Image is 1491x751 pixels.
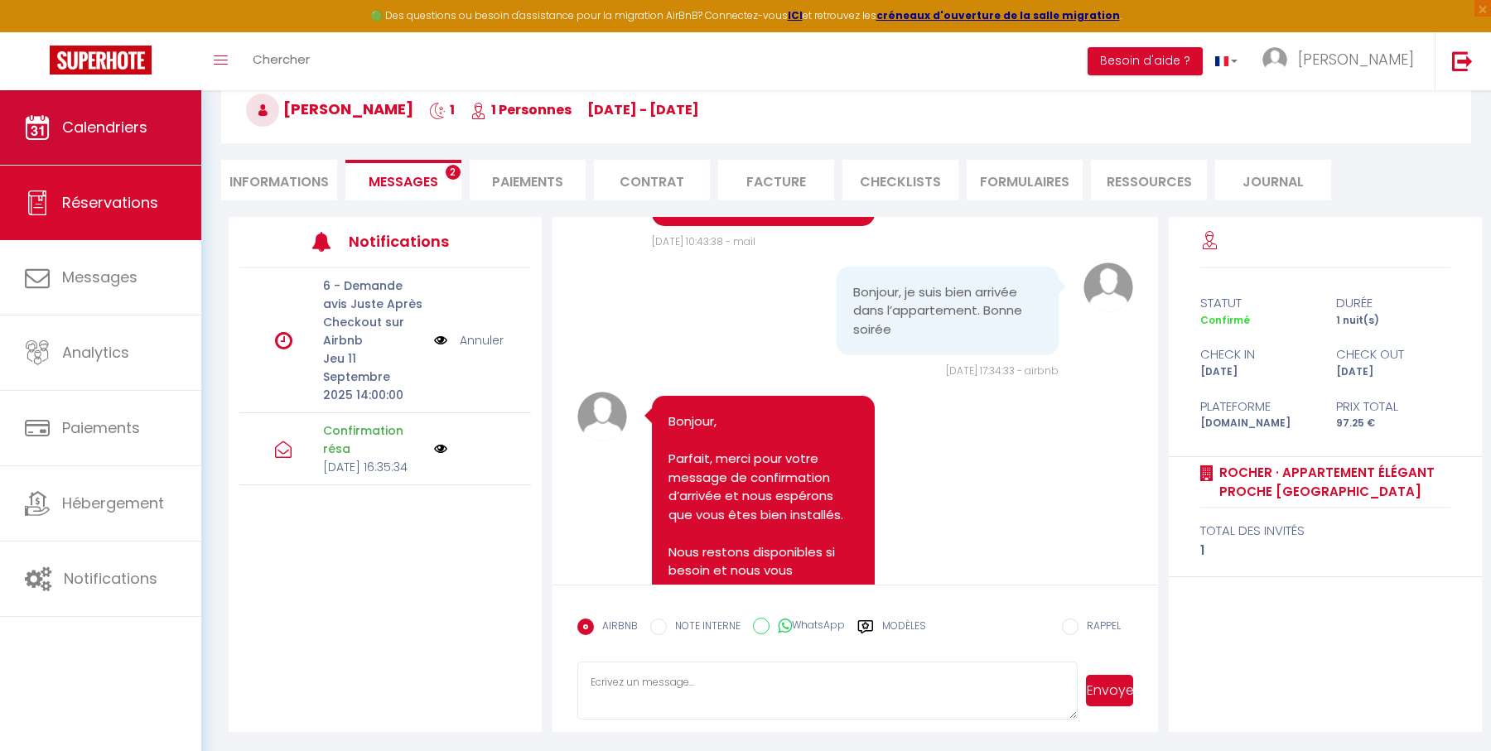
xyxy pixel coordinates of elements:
[1189,397,1325,416] div: Plateforme
[434,331,447,349] img: NO IMAGE
[62,192,158,213] span: Réservations
[470,160,586,200] li: Paiements
[882,619,926,647] label: Modèles
[446,165,461,180] span: 2
[349,223,470,260] h3: Notifications
[1298,49,1414,70] span: [PERSON_NAME]
[1189,293,1325,313] div: statut
[718,160,834,200] li: Facture
[470,100,572,119] span: 1 Personnes
[594,160,710,200] li: Contrat
[1086,675,1133,706] button: Envoyer
[577,392,627,441] img: avatar.png
[253,51,310,68] span: Chercher
[240,32,322,90] a: Chercher
[853,283,1042,339] pre: Bonjour, je suis bien arrivée dans l’appartement. Bonne soirée
[1452,51,1473,71] img: logout
[434,442,447,455] img: NO IMAGE
[587,100,699,119] span: [DATE] - [DATE]
[1325,397,1461,416] div: Prix total
[1325,416,1461,431] div: 97.25 €
[1189,364,1325,380] div: [DATE]
[876,8,1120,22] a: créneaux d'ouverture de la salle migration
[1200,521,1451,541] div: total des invités
[1189,344,1325,364] div: check in
[1189,416,1325,431] div: [DOMAIN_NAME]
[246,99,413,119] span: [PERSON_NAME]
[221,160,337,200] li: Informations
[369,172,438,191] span: Messages
[429,100,455,119] span: 1
[323,277,422,349] p: 6 - Demande avis Juste Après Checkout sur Airbnb
[967,160,1083,200] li: FORMULAIRES
[1325,344,1461,364] div: check out
[668,412,857,673] pre: Bonjour, Parfait, merci pour votre message de confirmation d’arrivée et nous espérons que vous êt...
[594,619,638,637] label: AIRBNB
[62,342,129,363] span: Analytics
[1200,541,1451,561] div: 1
[652,234,755,248] span: [DATE] 10:43:38 - mail
[62,493,164,513] span: Hébergement
[1325,293,1461,313] div: durée
[1325,364,1461,380] div: [DATE]
[1214,463,1451,502] a: Rocher · Appartement élégant proche [GEOGRAPHIC_DATA]
[13,7,63,56] button: Ouvrir le widget de chat LiveChat
[1083,262,1133,312] img: avatar.png
[1200,313,1250,327] span: Confirmé
[64,568,157,589] span: Notifications
[667,619,741,637] label: NOTE INTERNE
[1078,619,1121,637] label: RAPPEL
[1250,32,1435,90] a: ... [PERSON_NAME]
[1325,313,1461,329] div: 1 nuit(s)
[1088,47,1203,75] button: Besoin d'aide ?
[1215,160,1331,200] li: Journal
[1262,47,1287,72] img: ...
[62,267,138,287] span: Messages
[460,331,504,349] a: Annuler
[323,421,422,458] p: Confirmation résa
[770,618,845,636] label: WhatsApp
[62,117,147,137] span: Calendriers
[50,46,152,75] img: Super Booking
[323,458,422,476] p: [DATE] 16:35:34
[946,363,1059,378] span: [DATE] 17:34:33 - airbnb
[62,417,140,438] span: Paiements
[1091,160,1207,200] li: Ressources
[788,8,803,22] a: ICI
[323,349,422,404] p: Jeu 11 Septembre 2025 14:00:00
[842,160,958,200] li: CHECKLISTS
